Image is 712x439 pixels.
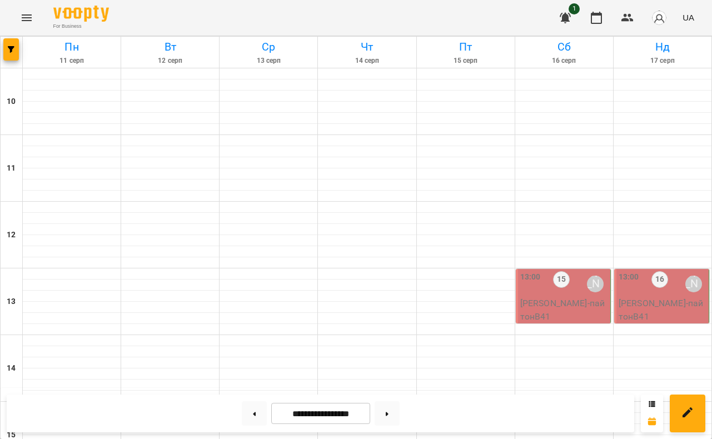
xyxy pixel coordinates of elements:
[221,56,316,66] h6: 13 серп
[221,38,316,56] h6: Ср
[7,96,16,108] h6: 10
[24,56,119,66] h6: 11 серп
[517,38,611,56] h6: Сб
[520,297,608,323] p: [PERSON_NAME] - пайтонВ41
[651,271,668,288] label: 16
[419,56,513,66] h6: 15 серп
[569,3,580,14] span: 1
[615,56,710,66] h6: 17 серп
[320,38,414,56] h6: Чт
[7,162,16,174] h6: 11
[619,271,639,283] label: 13:00
[419,38,513,56] h6: Пт
[619,297,706,323] p: [PERSON_NAME] - пайтонВ41
[553,271,570,288] label: 15
[678,7,699,28] button: UA
[320,56,414,66] h6: 14 серп
[685,276,702,292] div: Володимир Ярошинський
[13,4,40,31] button: Menu
[24,38,119,56] h6: Пн
[7,229,16,241] h6: 12
[7,296,16,308] h6: 13
[683,12,694,23] span: UA
[517,56,611,66] h6: 16 серп
[123,56,217,66] h6: 12 серп
[615,38,710,56] h6: Нд
[651,10,667,26] img: avatar_s.png
[53,6,109,22] img: Voopty Logo
[123,38,217,56] h6: Вт
[520,271,541,283] label: 13:00
[587,276,604,292] div: Володимир Ярошинський
[53,23,109,30] span: For Business
[7,362,16,375] h6: 14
